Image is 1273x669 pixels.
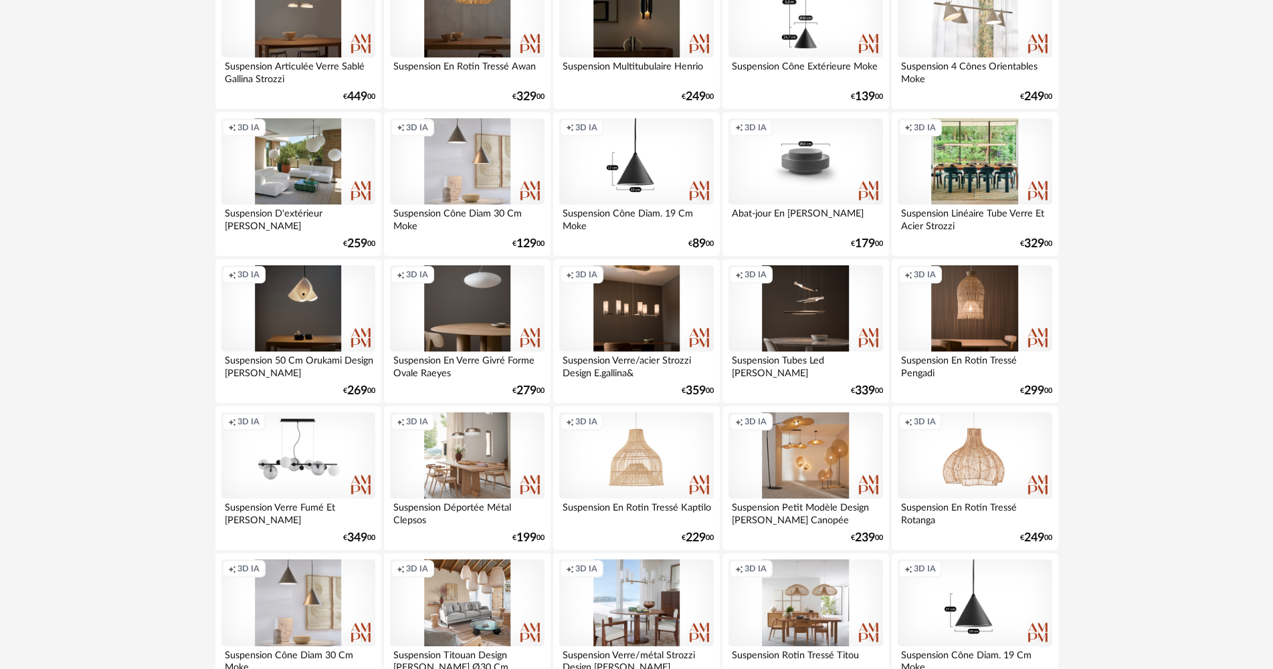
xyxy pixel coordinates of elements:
[735,122,743,133] span: Creation icon
[559,499,713,525] div: Suspension En Rotin Tressé Kaptilo
[553,406,719,551] a: Creation icon 3D IA Suspension En Rotin Tressé Kaptilo €22900
[221,352,375,378] div: Suspension 50 Cm Orukami Design [PERSON_NAME]
[914,416,936,427] span: 3D IA
[692,239,706,249] span: 89
[1024,386,1044,396] span: 299
[343,239,375,249] div: € 00
[397,269,405,280] span: Creation icon
[745,563,767,574] span: 3D IA
[516,533,536,543] span: 199
[397,563,405,574] span: Creation icon
[1020,533,1052,543] div: € 00
[682,386,714,396] div: € 00
[343,533,375,543] div: € 00
[682,533,714,543] div: € 00
[682,92,714,102] div: € 00
[688,239,714,249] div: € 00
[735,416,743,427] span: Creation icon
[851,386,883,396] div: € 00
[512,92,545,102] div: € 00
[728,57,882,84] div: Suspension Cône Extérieure Moke
[406,563,428,574] span: 3D IA
[904,563,912,574] span: Creation icon
[722,406,888,551] a: Creation icon 3D IA Suspension Petit Modèle Design [PERSON_NAME] Canopée €23900
[384,112,550,257] a: Creation icon 3D IA Suspension Cône Diam 30 Cm Moke €12900
[914,122,936,133] span: 3D IA
[553,112,719,257] a: Creation icon 3D IA Suspension Cône Diam. 19 Cm Moke €8900
[1020,239,1052,249] div: € 00
[228,563,236,574] span: Creation icon
[898,499,1052,525] div: Suspension En Rotin Tressé Rotanga
[575,269,597,280] span: 3D IA
[343,386,375,396] div: € 00
[914,563,936,574] span: 3D IA
[851,533,883,543] div: € 00
[237,563,260,574] span: 3D IA
[851,239,883,249] div: € 00
[745,122,767,133] span: 3D IA
[237,122,260,133] span: 3D IA
[228,122,236,133] span: Creation icon
[686,533,706,543] span: 229
[904,122,912,133] span: Creation icon
[406,122,428,133] span: 3D IA
[722,259,888,404] a: Creation icon 3D IA Suspension Tubes Led [PERSON_NAME] €33900
[686,386,706,396] span: 359
[237,416,260,427] span: 3D IA
[390,57,544,84] div: Suspension En Rotin Tressé Awan
[1020,92,1052,102] div: € 00
[512,239,545,249] div: € 00
[347,92,367,102] span: 449
[855,533,875,543] span: 239
[575,122,597,133] span: 3D IA
[851,92,883,102] div: € 00
[384,259,550,404] a: Creation icon 3D IA Suspension En Verre Givré Forme Ovale Raeyes €27900
[221,205,375,231] div: Suspension D'extérieur [PERSON_NAME]
[892,406,1058,551] a: Creation icon 3D IA Suspension En Rotin Tressé Rotanga €24900
[892,259,1058,404] a: Creation icon 3D IA Suspension En Rotin Tressé Pengadi €29900
[559,205,713,231] div: Suspension Cône Diam. 19 Cm Moke
[1020,386,1052,396] div: € 00
[855,239,875,249] span: 179
[566,563,574,574] span: Creation icon
[735,563,743,574] span: Creation icon
[343,92,375,102] div: € 00
[397,122,405,133] span: Creation icon
[892,112,1058,257] a: Creation icon 3D IA Suspension Linéaire Tube Verre Et Acier Strozzi €32900
[1024,239,1044,249] span: 329
[728,352,882,378] div: Suspension Tubes Led [PERSON_NAME]
[406,269,428,280] span: 3D IA
[728,205,882,231] div: Abat-jour En [PERSON_NAME]
[390,205,544,231] div: Suspension Cône Diam 30 Cm Moke
[898,205,1052,231] div: Suspension Linéaire Tube Verre Et Acier Strozzi
[904,269,912,280] span: Creation icon
[228,269,236,280] span: Creation icon
[390,352,544,378] div: Suspension En Verre Givré Forme Ovale Raeyes
[686,92,706,102] span: 249
[221,499,375,525] div: Suspension Verre Fumé Et [PERSON_NAME]
[575,416,597,427] span: 3D IA
[221,57,375,84] div: Suspension Articulée Verre Sablé Gallina Strozzi
[898,352,1052,378] div: Suspension En Rotin Tressé Pengadi
[384,406,550,551] a: Creation icon 3D IA Suspension Déportée Métal Clepsos €19900
[1024,533,1044,543] span: 249
[904,416,912,427] span: Creation icon
[566,122,574,133] span: Creation icon
[559,352,713,378] div: Suspension Verre/acier Strozzi Design E.gallina&
[722,112,888,257] a: Creation icon 3D IA Abat-jour En [PERSON_NAME] €17900
[575,563,597,574] span: 3D IA
[347,533,367,543] span: 349
[728,499,882,525] div: Suspension Petit Modèle Design [PERSON_NAME] Canopée
[745,269,767,280] span: 3D IA
[516,239,536,249] span: 129
[512,533,545,543] div: € 00
[559,57,713,84] div: Suspension Multitubulaire Henrio
[745,416,767,427] span: 3D IA
[553,259,719,404] a: Creation icon 3D IA Suspension Verre/acier Strozzi Design E.gallina& €35900
[237,269,260,280] span: 3D IA
[898,57,1052,84] div: Suspension 4 Cônes Orientables Moke
[855,92,875,102] span: 139
[228,416,236,427] span: Creation icon
[512,386,545,396] div: € 00
[566,269,574,280] span: Creation icon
